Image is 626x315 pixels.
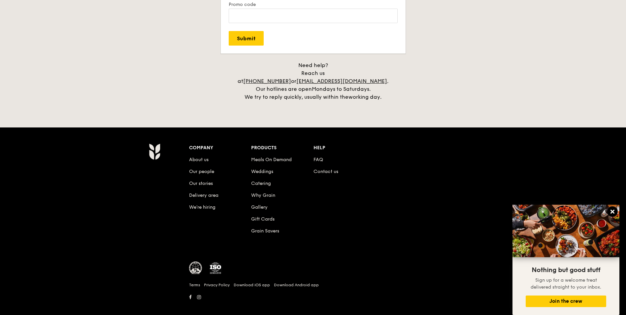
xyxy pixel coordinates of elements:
img: MUIS Halal Certified [189,262,202,275]
span: working day. [348,94,381,100]
a: Our stories [189,181,213,186]
a: Weddings [251,169,273,174]
a: Why Grain [251,192,275,198]
a: FAQ [313,157,323,162]
span: Nothing but good stuff [532,266,600,274]
a: Gallery [251,204,268,210]
a: Terms [189,282,200,288]
div: Help [313,143,376,153]
a: Download Android app [274,282,319,288]
input: Submit [229,31,264,46]
a: Catering [251,181,271,186]
div: Need help? Reach us at or . Our hotlines are open We try to reply quickly, usually within the [231,61,396,101]
a: [PHONE_NUMBER] [243,78,291,84]
a: Contact us [313,169,338,174]
a: [EMAIL_ADDRESS][DOMAIN_NAME] [296,78,387,84]
span: Mondays to Saturdays. [312,86,371,92]
a: Grain Savers [251,228,279,234]
a: About us [189,157,209,162]
a: Privacy Policy [204,282,230,288]
a: We’re hiring [189,204,215,210]
a: Delivery area [189,192,218,198]
a: Meals On Demand [251,157,292,162]
button: Close [607,206,618,217]
img: ISO Certified [209,262,222,275]
img: AYc88T3wAAAABJRU5ErkJggg== [149,143,160,160]
h6: Revision [123,302,503,307]
button: Join the crew [526,296,606,307]
a: Download iOS app [234,282,270,288]
a: Gift Cards [251,216,275,222]
img: DSC07876-Edit02-Large.jpeg [512,205,619,257]
span: Sign up for a welcome treat delivered straight to your inbox. [531,277,601,290]
label: Promo code [229,2,398,7]
div: Products [251,143,313,153]
div: Company [189,143,251,153]
a: Our people [189,169,214,174]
